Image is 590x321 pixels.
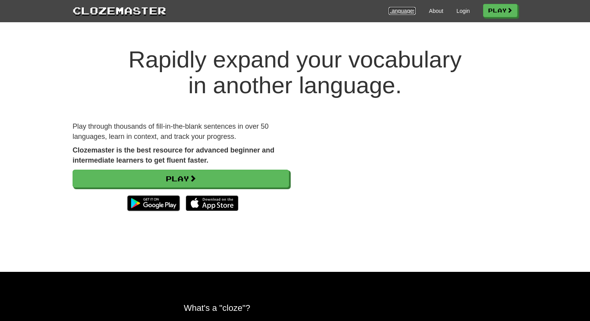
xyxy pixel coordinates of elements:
img: Download_on_the_App_Store_Badge_US-UK_135x40-25178aeef6eb6b83b96f5f2d004eda3bffbb37122de64afbaef7... [186,195,238,211]
a: Play [73,170,289,188]
p: Play through thousands of fill-in-the-blank sentences in over 50 languages, learn in context, and... [73,122,289,142]
a: Play [483,4,517,17]
strong: Clozemaster is the best resource for advanced beginner and intermediate learners to get fluent fa... [73,146,274,164]
a: About [429,7,443,15]
a: Login [457,7,470,15]
a: Clozemaster [73,3,166,18]
img: Get it on Google Play [123,192,184,215]
a: Languages [389,7,416,15]
h2: What's a "cloze"? [184,303,406,313]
